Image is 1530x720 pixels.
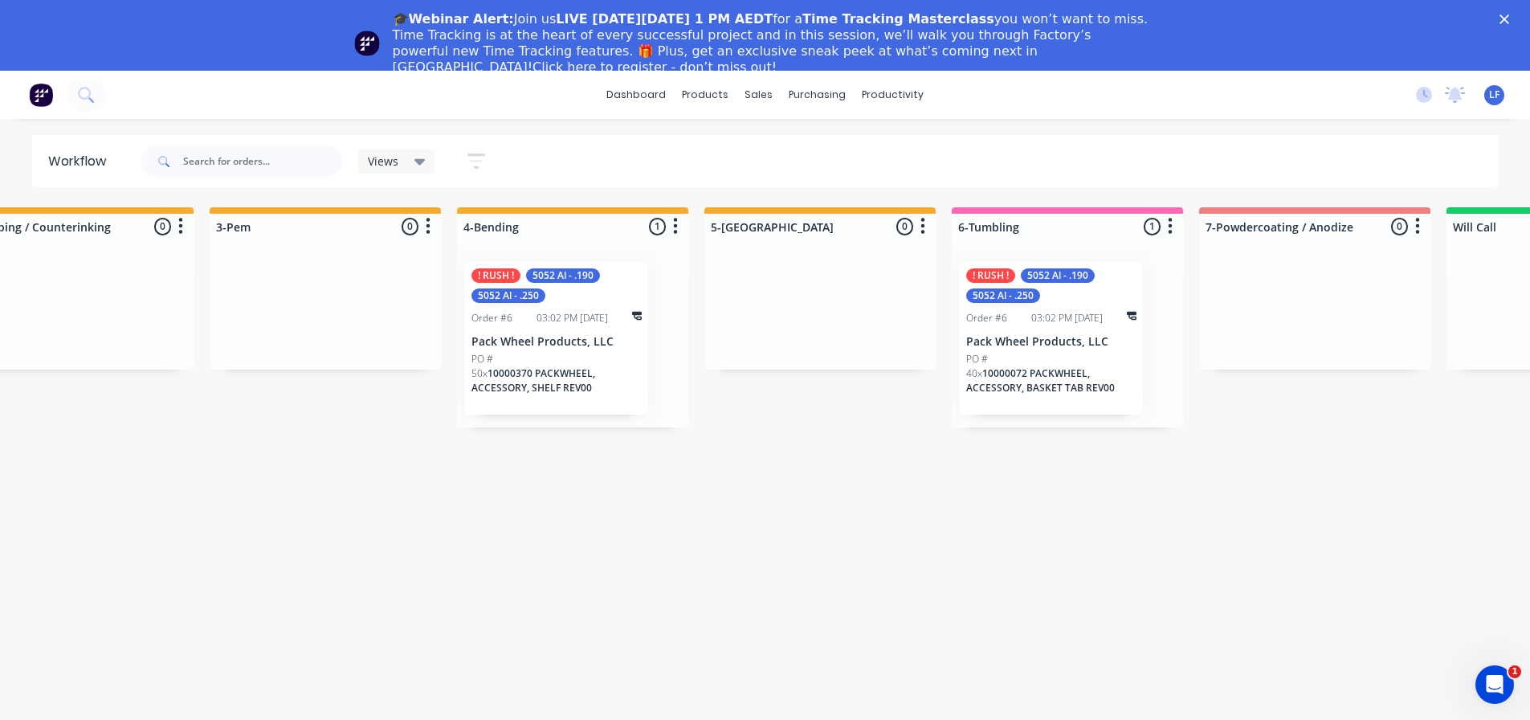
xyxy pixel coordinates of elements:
div: Join us for a you won’t want to miss. Time Tracking is at the heart of every successful project a... [393,11,1151,76]
div: ! RUSH !5052 Al - .1905052 Al - .250Order #603:02 PM [DATE]Pack Wheel Products, LLCPO #50x1000037... [465,262,648,415]
div: 03:02 PM [DATE] [537,311,608,325]
div: 03:02 PM [DATE] [1031,311,1103,325]
input: Search for orders... [183,145,342,178]
div: productivity [854,83,932,107]
span: Views [368,153,398,170]
b: Time Tracking Masterclass [802,11,994,27]
div: sales [736,83,781,107]
div: 5052 Al - .250 [471,288,545,303]
span: 10000370 PACKWHEEL, ACCESSORY, SHELF REV00 [471,366,595,395]
span: LF [1489,88,1499,102]
p: PO # [471,352,493,366]
div: ! RUSH ! [966,268,1015,283]
div: Order #6 [966,311,1007,325]
img: Profile image for Team [354,31,380,56]
img: Factory [29,83,53,107]
span: 1 [1508,665,1521,678]
div: 5052 Al - .190 [1021,268,1095,283]
p: Pack Wheel Products, LLC [966,335,1136,349]
a: Click here to register - don’t miss out! [532,59,777,75]
p: Pack Wheel Products, LLC [471,335,642,349]
iframe: Intercom live chat [1475,665,1514,704]
b: LIVE [DATE][DATE] 1 PM AEDT [556,11,773,27]
span: 40 x [966,366,982,380]
p: PO # [966,352,988,366]
span: 10000072 PACKWHEEL, ACCESSORY, BASKET TAB REV00 [966,366,1115,395]
span: 50 x [471,366,488,380]
div: 5052 Al - .190 [526,268,600,283]
div: ! RUSH ! [471,268,520,283]
div: Order #6 [471,311,512,325]
div: Close [1499,14,1516,24]
div: products [674,83,736,107]
div: purchasing [781,83,854,107]
b: 🎓Webinar Alert: [393,11,514,27]
div: Workflow [48,152,114,171]
div: ! RUSH !5052 Al - .1905052 Al - .250Order #603:02 PM [DATE]Pack Wheel Products, LLCPO #40x1000007... [960,262,1143,415]
div: 5052 Al - .250 [966,288,1040,303]
a: dashboard [598,83,674,107]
